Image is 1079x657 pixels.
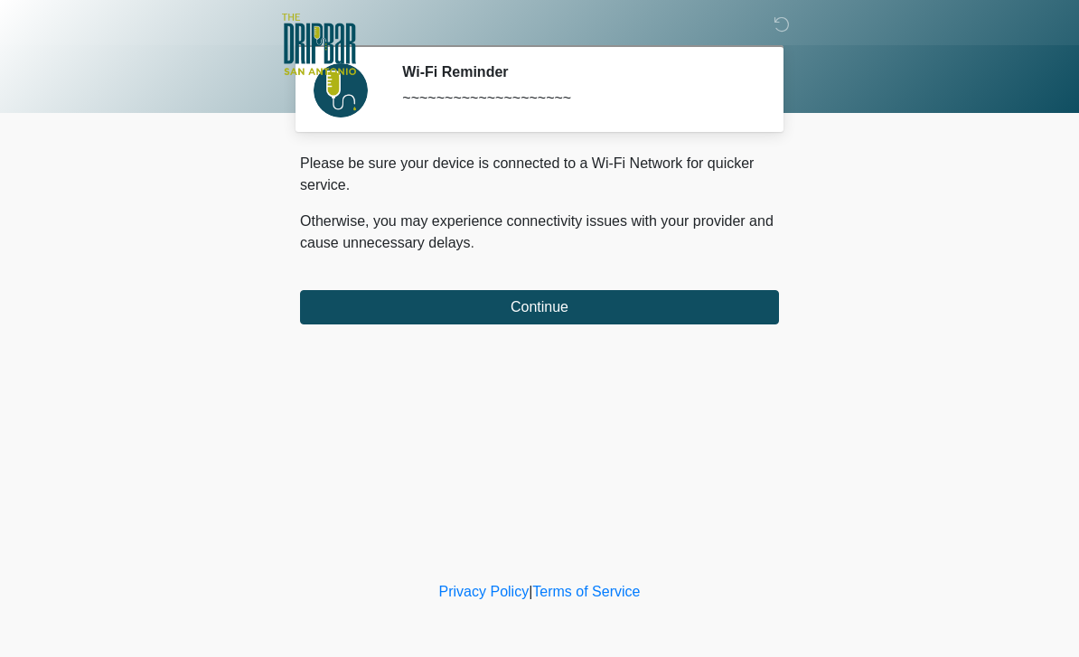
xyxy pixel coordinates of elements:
[402,88,752,109] div: ~~~~~~~~~~~~~~~~~~~~
[529,584,532,599] a: |
[439,584,530,599] a: Privacy Policy
[282,14,356,77] img: The DRIPBaR - San Antonio Fossil Creek Logo
[300,211,779,254] p: Otherwise, you may experience connectivity issues with your provider and cause unnecessary delays
[471,235,474,250] span: .
[532,584,640,599] a: Terms of Service
[300,153,779,196] p: Please be sure your device is connected to a Wi-Fi Network for quicker service.
[314,63,368,117] img: Agent Avatar
[300,290,779,324] button: Continue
